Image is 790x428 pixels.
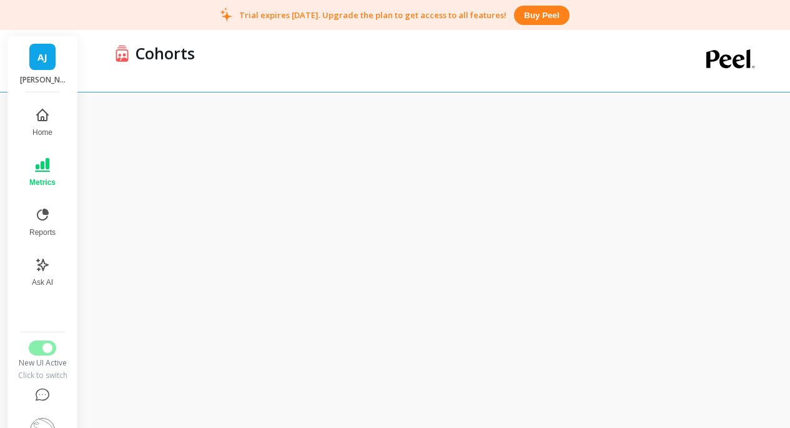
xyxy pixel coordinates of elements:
[22,100,63,145] button: Home
[136,42,195,64] p: Cohorts
[32,277,53,287] span: Ask AI
[22,250,63,295] button: Ask AI
[239,9,506,21] p: Trial expires [DATE]. Upgrade the plan to get access to all features!
[514,6,569,25] button: Buy peel
[29,177,56,187] span: Metrics
[20,75,66,85] p: Artizan Joyeria
[17,371,68,381] div: Click to switch
[115,44,129,62] img: header icon
[29,227,56,237] span: Reports
[17,381,68,411] button: Help
[17,358,68,368] div: New UI Active
[37,50,47,64] span: AJ
[22,150,63,195] button: Metrics
[29,341,56,356] button: Switch to Legacy UI
[32,127,52,137] span: Home
[22,200,63,245] button: Reports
